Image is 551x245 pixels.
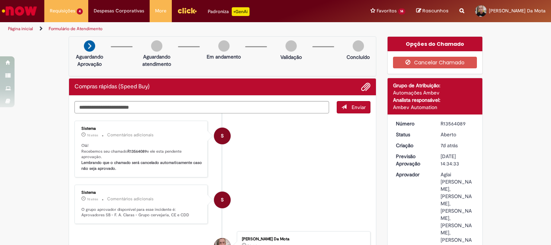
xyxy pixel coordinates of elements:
div: Opções do Chamado [388,37,482,51]
div: Padroniza [208,7,250,16]
button: Adicionar anexos [361,82,370,92]
div: R13564089 [441,120,474,127]
a: Rascunhos [416,8,449,15]
dt: Previsão Aprovação [390,153,435,167]
span: Enviar [352,104,366,111]
dt: Número [390,120,435,127]
b: R13564089 [127,149,147,154]
span: 7d atrás [87,133,98,137]
span: Requisições [50,7,75,15]
span: S [221,191,224,209]
p: Aguardando atendimento [139,53,174,68]
div: Aberto [441,131,474,138]
dt: Aprovador [390,171,435,178]
div: [PERSON_NAME] Da Mota [242,237,363,241]
p: Olá! Recebemos seu chamado e ele esta pendente aprovação. [81,143,202,172]
textarea: Digite sua mensagem aqui... [74,101,329,113]
span: 14 [398,8,405,15]
a: Página inicial [8,26,33,32]
time: 24/09/2025 16:34:43 [87,197,98,201]
ul: Trilhas de página [5,22,362,36]
img: img-circle-grey.png [218,40,230,52]
div: System [214,128,231,144]
span: More [155,7,166,15]
h2: Compras rápidas (Speed Buy) Histórico de tíquete [74,84,150,90]
span: S [221,127,224,145]
small: Comentários adicionais [107,196,154,202]
div: Grupo de Atribuição: [393,82,477,89]
p: Validação [280,53,302,61]
img: ServiceNow [1,4,38,18]
img: img-circle-grey.png [151,40,162,52]
div: Analista responsável: [393,96,477,104]
img: arrow-next.png [84,40,95,52]
dt: Status [390,131,435,138]
button: Enviar [337,101,370,113]
span: Rascunhos [422,7,449,14]
div: [DATE] 14:34:33 [441,153,474,167]
button: Cancelar Chamado [393,57,477,68]
div: Ambev Automation [393,104,477,111]
div: Automações Ambev [393,89,477,96]
time: 24/09/2025 16:34:33 [441,142,458,149]
p: +GenAi [232,7,250,16]
p: Concluído [347,53,370,61]
p: Aguardando Aprovação [72,53,107,68]
span: 4 [77,8,83,15]
div: System [214,192,231,208]
span: Despesas Corporativas [94,7,144,15]
img: img-circle-grey.png [285,40,297,52]
dt: Criação [390,142,435,149]
span: 7d atrás [87,197,98,201]
a: Formulário de Atendimento [49,26,102,32]
p: O grupo aprovador disponível para esse incidente é: Aprovadores SB - F. A. Claras - Grupo cerveja... [81,207,202,218]
div: 24/09/2025 16:34:33 [441,142,474,149]
div: Sistema [81,126,202,131]
span: [PERSON_NAME] Da Mota [489,8,546,14]
time: 24/09/2025 16:34:45 [87,133,98,137]
img: img-circle-grey.png [353,40,364,52]
span: Favoritos [377,7,397,15]
span: 7d atrás [441,142,458,149]
img: click_logo_yellow_360x200.png [177,5,197,16]
div: Sistema [81,190,202,195]
p: Em andamento [207,53,241,60]
b: Lembrando que o chamado será cancelado automaticamente caso não seja aprovado. [81,160,203,171]
small: Comentários adicionais [107,132,154,138]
